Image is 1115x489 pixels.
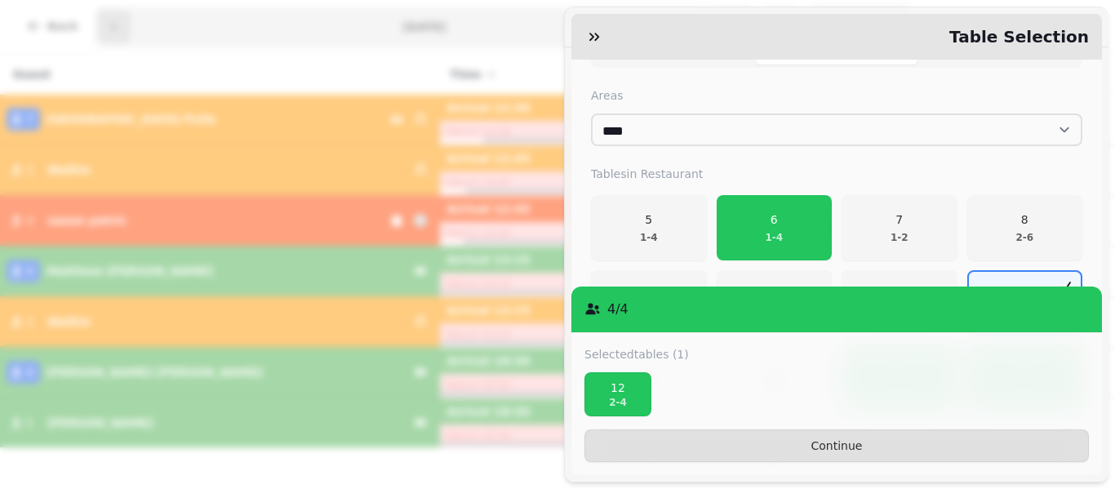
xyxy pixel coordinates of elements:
[891,211,908,228] p: 7
[891,231,908,244] p: 1 - 2
[967,195,1083,260] button: 82-6
[584,429,1089,462] button: Continue
[591,195,707,260] button: 51-4
[842,270,957,336] button: 112-4
[584,372,651,416] button: 122-4
[765,211,783,228] p: 6
[640,211,658,228] p: 5
[592,396,644,409] p: 2 - 4
[640,231,658,244] p: 1 - 4
[717,270,833,336] button: 101-2
[591,270,707,336] button: 91-2
[943,25,1089,48] h2: Table Selection
[765,231,783,244] p: 1 - 4
[592,380,644,396] p: 12
[842,195,957,260] button: 71-2
[967,270,1083,336] button: 122-4
[607,300,629,319] p: 4 / 4
[717,195,833,260] button: 61-4
[1015,231,1033,244] p: 2 - 6
[591,87,1082,104] label: Areas
[598,440,1075,451] span: Continue
[584,346,689,362] label: Selected tables (1)
[1015,211,1033,228] p: 8
[591,166,1082,182] label: Tables in Restaurant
